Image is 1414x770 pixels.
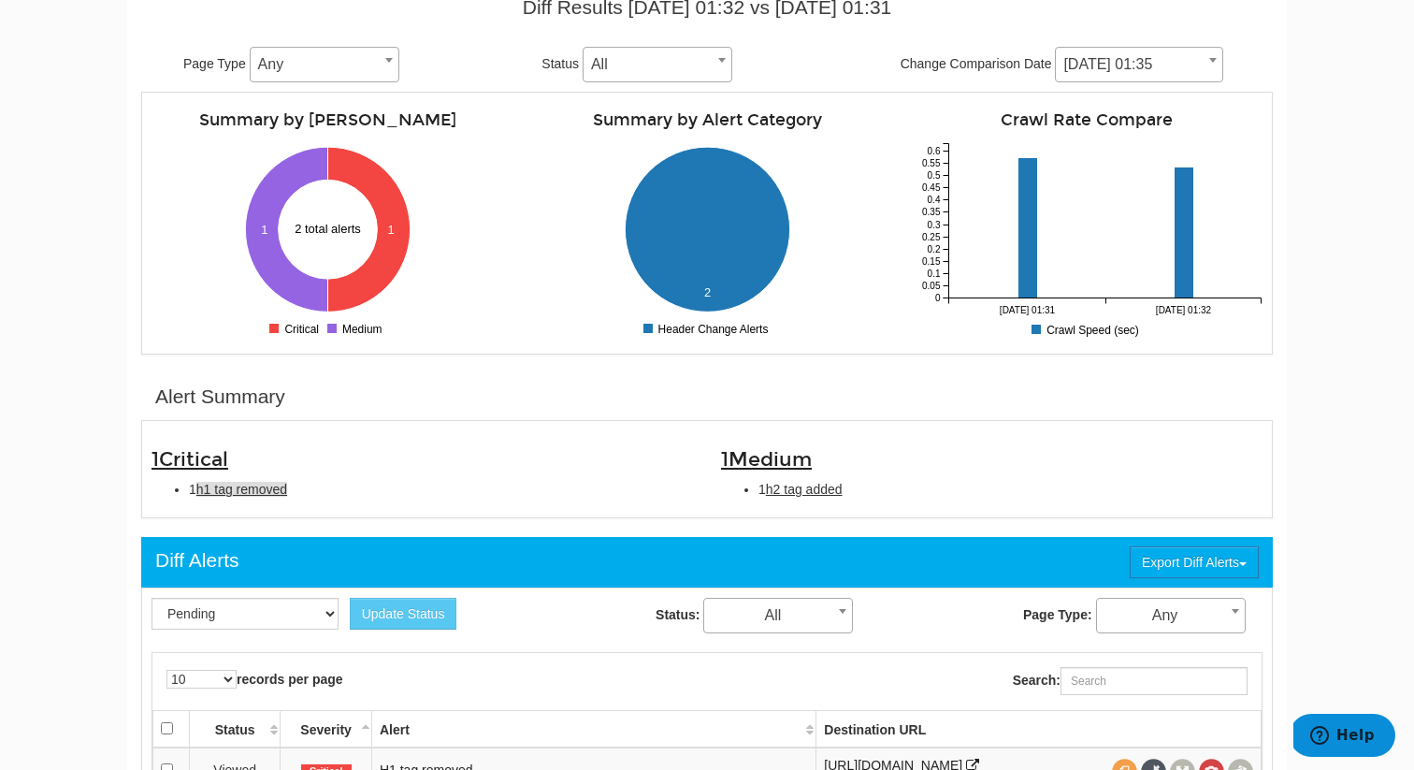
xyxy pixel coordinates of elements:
th: Destination URL [816,710,1262,748]
tspan: 0.5 [928,170,941,181]
span: All [583,47,732,82]
tspan: 0.6 [928,146,941,156]
tspan: 0 [935,293,941,303]
h4: Summary by Alert Category [531,111,883,129]
tspan: 0.05 [922,281,941,291]
input: Search: [1060,667,1248,695]
tspan: 0.3 [928,220,941,230]
span: 1 [721,447,812,472]
iframe: Opens a widget where you can find more information [1293,714,1395,761]
th: Severity: activate to sort column descending [281,710,372,748]
tspan: 0.45 [922,182,941,193]
tspan: [DATE] 01:32 [1156,305,1212,315]
label: Search: [1013,667,1248,695]
th: Alert: activate to sort column ascending [371,710,815,748]
span: Status [541,56,579,71]
th: Status: activate to sort column ascending [190,710,281,748]
span: Any [1096,598,1246,633]
span: Critical [159,447,228,472]
h4: Crawl Rate Compare [911,111,1262,129]
div: Alert Summary [155,383,285,411]
span: Any [250,47,399,82]
span: 09/23/2025 01:35 [1055,47,1223,82]
span: Medium [729,447,812,472]
span: 1 [151,447,228,472]
tspan: 0.2 [928,244,941,254]
span: All [704,603,852,629]
tspan: 0.1 [928,269,941,279]
h4: Summary by [PERSON_NAME] [151,111,503,129]
div: Diff Alerts [155,546,238,574]
span: All [703,598,853,633]
span: h2 tag added [766,482,843,497]
span: Page Type [183,56,246,71]
span: 09/23/2025 01:35 [1056,51,1222,78]
span: Any [251,51,398,78]
button: Export Diff Alerts [1130,546,1259,578]
tspan: 0.55 [922,158,941,168]
strong: Status: [656,607,700,622]
span: All [584,51,731,78]
strong: Page Type: [1023,607,1092,622]
label: records per page [166,670,343,689]
tspan: 0.25 [922,232,941,242]
li: 1 [758,480,1262,499]
select: records per page [166,670,237,689]
text: 2 total alerts [295,222,361,236]
span: Any [1097,603,1245,629]
tspan: 0.15 [922,256,941,267]
span: h1 tag removed [196,482,287,497]
li: 1 [189,480,693,499]
tspan: 0.4 [928,195,941,205]
button: Update Status [350,598,457,630]
tspan: [DATE] 01:31 [1000,305,1056,315]
tspan: 0.35 [922,207,941,217]
span: Change Comparison Date [901,56,1052,71]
